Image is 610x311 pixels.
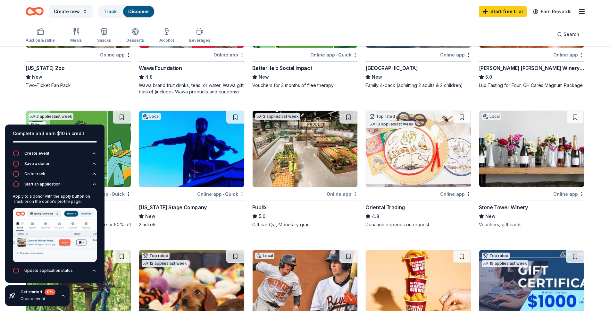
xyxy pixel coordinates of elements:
div: Online app [327,190,358,198]
button: Beverages [189,25,210,46]
div: 2 applies last week [29,113,73,120]
a: Home [26,4,44,19]
div: Family 4-pack (admitting 2 adults & 2 children) [365,82,471,89]
div: Local [142,113,161,120]
div: Online app Quick [310,51,358,59]
div: Top rated [142,253,170,259]
a: Image for Stone Tower WineryLocalOnline appStone Tower WineryNewVouchers, gift cards [479,110,584,228]
img: Image for BetterHelp [26,111,131,187]
div: Lux Tasting for Four, CH Cares Magnum Package [479,82,584,89]
div: Wawa Foundation [139,64,182,72]
div: Snacks [97,38,111,43]
span: 5.0 [259,212,265,220]
span: New [485,212,496,220]
span: 4.8 [372,212,379,220]
div: Vouchers for 3 months of free therapy [252,82,358,89]
a: Earn Rewards [529,6,575,17]
div: Wawa brand fruit drinks, teas, or water; Wawa gift basket (includes Wawa products and coupons) [139,82,244,95]
button: Create new [49,5,93,18]
div: Apply to a donor with the apply button on Track or on the donor's profile page. [13,194,97,204]
img: Apply [13,208,97,262]
div: Gift card(s), Monetary grant [252,221,358,228]
div: Local [255,253,274,259]
div: Online app [440,51,471,59]
button: Go to track [13,171,97,181]
div: Oriental Trading [365,203,405,211]
button: TrackDiscover [98,5,155,18]
div: Top rated [368,113,396,120]
div: Donation depends on request [365,221,471,228]
span: New [145,212,155,220]
div: Desserts [126,38,144,43]
div: Two-Ticket Fan Pack [26,82,131,89]
div: Online app [440,190,471,198]
a: Image for Publix3 applieslast weekOnline appPublix5.0Gift card(s), Monetary grant [252,110,358,228]
img: Image for Stone Tower Winery [479,111,584,187]
span: New [259,73,269,81]
div: Update application status [24,268,73,273]
a: Track [104,9,117,14]
img: Image for Oriental Trading [366,111,471,187]
div: Beverages [189,38,210,43]
button: Auction & raffle [26,25,55,46]
div: Save a donor [24,161,50,166]
div: Online app [553,51,584,59]
div: Go to track [24,171,45,177]
div: Stone Tower Winery [479,203,528,211]
div: 3 applies last week [255,113,300,120]
div: [GEOGRAPHIC_DATA] [365,64,418,72]
div: Top rated [482,253,510,259]
a: Image for Virginia Stage CompanyLocalOnline app•Quick[US_STATE] Stage CompanyNew2 tickets [139,110,244,228]
button: Start an application [13,181,97,191]
button: Alcohol [159,25,174,46]
div: Create event [21,296,55,301]
div: [PERSON_NAME] [PERSON_NAME] Winery and Restaurants [479,64,584,72]
div: 13 applies last week [368,121,415,128]
div: Get started [21,289,55,295]
span: • [223,192,224,197]
span: Create new [54,8,80,15]
div: Online app [553,190,584,198]
div: Online app [213,51,245,59]
div: Local [482,113,501,120]
div: Meals [70,38,82,43]
span: Search [564,30,579,38]
div: [US_STATE] Zoo [26,64,64,72]
div: BetterHelp Social Impact [252,64,312,72]
a: Discover [128,9,149,14]
div: Complete and earn $10 in credit [13,130,97,137]
a: Image for Oriental TradingTop rated13 applieslast weekOnline appOriental Trading4.8Donation depen... [365,110,471,228]
button: Save a donor [13,160,97,171]
button: Meals [70,25,82,46]
div: Create event [24,151,49,156]
button: Update application status [13,267,97,278]
div: 0 % [45,289,55,295]
a: Image for BetterHelp2 applieslast weekOnline app•QuickBetterHelpNewTherapy vouchers (either 1-wee... [26,110,131,234]
div: Start an application [13,191,97,267]
div: Auction & raffle [26,38,55,43]
div: Online app [100,51,131,59]
span: • [336,52,337,57]
span: New [372,73,382,81]
span: • [109,192,111,197]
span: New [32,73,42,81]
div: Vouchers, gift cards [479,221,584,228]
div: Online app Quick [197,190,245,198]
img: Image for Virginia Stage Company [139,111,244,187]
div: Publix [252,203,267,211]
span: 4.8 [145,73,153,81]
a: Start free trial [479,6,527,17]
button: Snacks [97,25,111,46]
button: Search [552,28,584,41]
div: Alcohol [159,38,174,43]
div: 19 applies last week [482,260,528,267]
div: [US_STATE] Stage Company [139,203,206,211]
div: Start an application [24,182,61,187]
button: Desserts [126,25,144,46]
span: 5.0 [485,73,492,81]
div: 2 tickets [139,221,244,228]
div: 12 applies last week [142,260,188,267]
button: Create event [13,150,97,160]
img: Image for Publix [253,111,357,187]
